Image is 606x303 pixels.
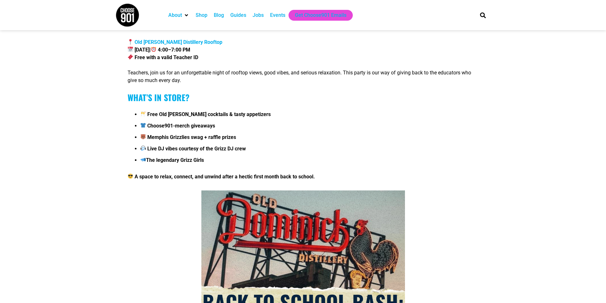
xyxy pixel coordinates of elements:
[128,91,190,104] b: What’s in store?
[165,10,192,21] div: About
[135,39,222,45] a: Old [PERSON_NAME] Distillery Rooftop
[158,47,190,53] b: 4:00–7:00 PM
[477,10,488,20] div: Search
[141,111,146,116] img: 🥂
[141,157,146,162] img: 📣
[140,157,204,163] strong: The legendary Grizz Girls
[135,47,150,53] b: [DATE]
[270,11,285,19] a: Events
[295,11,346,19] a: Get Choose901 Emails
[128,174,133,179] img: 😎
[135,54,198,60] b: Free with a valid Teacher ID
[141,146,146,151] img: 🎧
[214,11,224,19] a: Blog
[135,174,315,180] b: A space to relax, connect, and unwind after a hectic first month back to school.
[141,134,146,139] img: 🐻
[128,54,133,59] img: 🎟️
[147,123,215,129] b: Choose901-merch giveaways
[165,10,469,21] nav: Main nav
[147,134,236,140] b: Memphis Grizzlies swag + raffle prizes
[147,146,246,152] b: Live DJ vibes courtesy of the Grizz DJ crew
[128,70,471,83] span: Teachers, join us for an unforgettable night of rooftop views, good vibes, and serious relaxation...
[196,11,207,19] a: Shop
[128,39,133,44] img: 📍
[168,11,182,19] a: About
[150,47,158,53] span: |
[253,11,264,19] a: Jobs
[230,11,246,19] a: Guides
[141,123,146,128] img: 👕
[151,47,156,52] img: ⏰
[128,47,133,52] img: 📅
[147,111,271,117] b: Free Old [PERSON_NAME] cocktails & tasty appetizers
